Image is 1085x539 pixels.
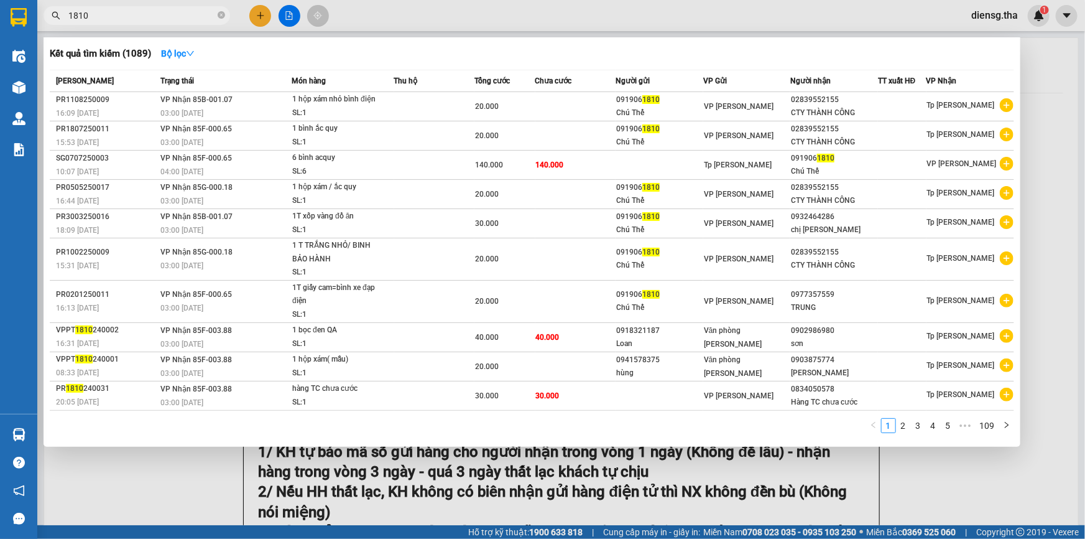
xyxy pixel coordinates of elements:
[703,77,727,85] span: VP Gửi
[791,246,877,259] div: 02839552155
[56,138,99,147] span: 15:53 [DATE]
[704,391,773,400] span: VP [PERSON_NAME]
[926,419,940,433] a: 4
[999,418,1014,433] li: Next Page
[616,106,703,120] div: Chú Thế
[292,136,386,149] div: SL: 1
[475,297,499,306] span: 20.000
[791,210,877,223] div: 0932464286
[56,324,157,337] div: VPPT 240002
[926,418,941,433] li: 4
[896,418,911,433] li: 2
[616,136,703,149] div: Chú Thế
[292,223,386,237] div: SL: 1
[616,181,703,194] div: 091906
[791,106,877,120] div: CTY THÀNH CÔNG
[791,301,877,314] div: TRUNG
[50,47,151,60] h3: Kết quả tìm kiếm ( 1089 )
[12,112,25,125] img: warehouse-icon
[976,418,999,433] li: 109
[1000,215,1013,229] span: plus-circle
[160,248,233,256] span: VP Nhận 85G-000.18
[12,143,25,156] img: solution-icon
[56,123,157,136] div: PR1807250011
[927,296,995,305] span: Tp [PERSON_NAME]
[897,419,910,433] a: 2
[616,123,703,136] div: 091906
[160,183,233,192] span: VP Nhận 85G-000.18
[475,131,499,140] span: 20.000
[292,396,386,410] div: SL: 1
[704,102,773,111] span: VP [PERSON_NAME]
[394,77,418,85] span: Thu hộ
[791,123,877,136] div: 02839552155
[52,11,60,20] span: search
[791,259,877,272] div: CTY THÀNH CÔNG
[927,254,995,263] span: Tp [PERSON_NAME]
[160,290,232,299] span: VP Nhận 85F-000.65
[791,288,877,301] div: 0977357559
[1000,157,1013,171] span: plus-circle
[927,218,995,227] span: Tp [PERSON_NAME]
[616,93,703,106] div: 091906
[160,226,203,235] span: 03:00 [DATE]
[616,367,703,380] div: hùng
[292,382,386,396] div: hàng TC chưa cước
[866,418,881,433] button: left
[160,109,203,118] span: 03:00 [DATE]
[1000,359,1013,372] span: plus-circle
[160,167,203,176] span: 04:00 [DATE]
[292,77,326,85] span: Món hàng
[474,77,510,85] span: Tổng cước
[881,418,896,433] li: 1
[292,194,386,208] div: SL: 1
[160,398,203,407] span: 03:00 [DATE]
[16,80,70,139] b: [PERSON_NAME]
[160,385,232,393] span: VP Nhận 85F-003.88
[704,219,773,228] span: VP [PERSON_NAME]
[927,361,995,370] span: Tp [PERSON_NAME]
[292,239,386,266] div: 1 T TRẮNG NHỎ/ BINH BẢO HÀNH
[292,324,386,337] div: 1 bọc đen QA
[292,266,386,279] div: SL: 1
[160,369,203,378] span: 03:00 [DATE]
[12,428,25,441] img: warehouse-icon
[642,248,660,256] span: 1810
[956,418,976,433] span: •••
[292,210,386,223] div: 1T xốp vàng đồ ăn
[976,419,999,433] a: 109
[160,154,232,162] span: VP Nhận 85F-000.65
[941,419,955,433] a: 5
[475,161,503,169] span: 140.000
[56,382,157,395] div: PR 240031
[870,421,877,429] span: left
[704,190,773,199] span: VP [PERSON_NAME]
[941,418,956,433] li: 5
[13,457,25,469] span: question-circle
[791,165,877,178] div: Chú Thế
[791,396,877,409] div: Hàng TC chưa cước
[292,308,386,322] div: SL: 1
[791,136,877,149] div: CTY THÀNH CÔNG
[292,93,386,106] div: 1 hộp xám nhỏ bình điện
[56,368,99,377] span: 08:33 [DATE]
[75,326,93,334] span: 1810
[704,131,773,140] span: VP [PERSON_NAME]
[926,77,957,85] span: VP Nhận
[160,304,203,312] span: 03:00 [DATE]
[616,259,703,272] div: Chú Thế
[475,219,499,228] span: 30.000
[218,10,225,22] span: close-circle
[104,59,171,75] li: (c) 2017
[160,261,203,270] span: 03:00 [DATE]
[475,391,499,400] span: 30.000
[292,281,386,308] div: 1T giấy cam=bình xe đạp điện
[56,288,157,301] div: PR0201250011
[56,167,99,176] span: 10:07 [DATE]
[56,152,157,165] div: SG0707250003
[616,354,703,367] div: 0941578375
[56,339,99,348] span: 16:31 [DATE]
[75,355,93,363] span: 1810
[56,93,157,106] div: PR1108250009
[1000,186,1013,200] span: plus-circle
